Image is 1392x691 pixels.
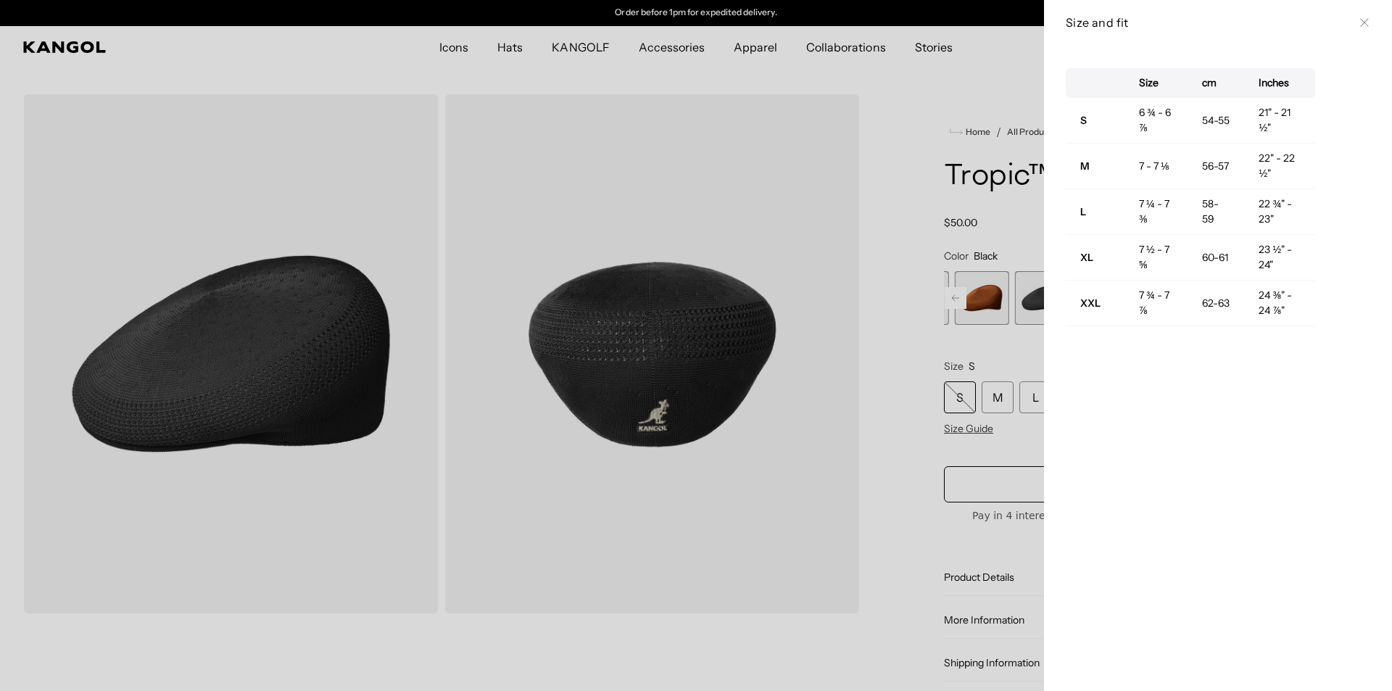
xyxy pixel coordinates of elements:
td: 7 ½ - 7 ⅝ [1124,235,1188,281]
th: Inches [1244,68,1315,98]
td: 62-63 [1188,281,1245,326]
th: cm [1188,68,1245,98]
strong: XXL [1080,297,1101,310]
td: 23 ½" - 24" [1244,235,1315,281]
td: 7 ¼ - 7 ⅜ [1124,189,1188,235]
h3: Size and fit [1066,15,1353,30]
td: 56-57 [1188,144,1245,189]
strong: S [1080,114,1087,127]
td: 54-55 [1188,98,1245,144]
td: 21" - 21 ½" [1244,98,1315,144]
td: 7 ¾ - 7 ⅞ [1124,281,1188,326]
td: 58-59 [1188,189,1245,235]
strong: L [1080,205,1086,218]
strong: M [1080,160,1090,173]
td: 24 ⅜" - 24 ⅞" [1244,281,1315,326]
td: 22 ¾" - 23" [1244,189,1315,235]
strong: XL [1080,251,1093,264]
td: 7 - 7 ⅛ [1124,144,1188,189]
td: 60-61 [1188,235,1245,281]
td: 22" - 22 ½" [1244,144,1315,189]
th: Size [1124,68,1188,98]
td: 6 ¾ - 6 ⅞ [1124,98,1188,144]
